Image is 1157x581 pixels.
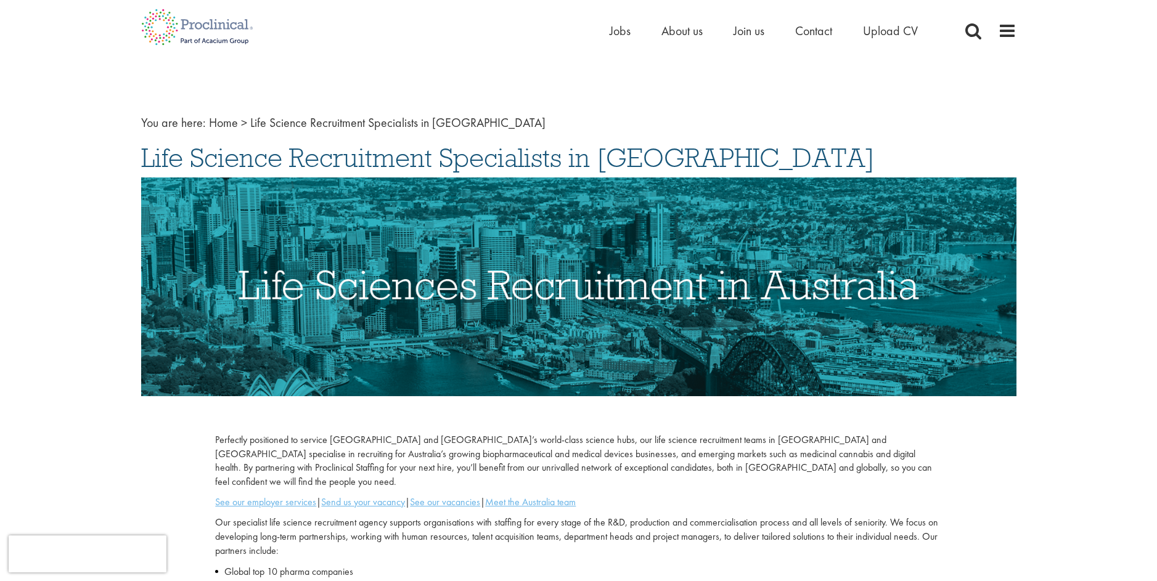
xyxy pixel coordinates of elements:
span: > [241,115,247,131]
p: | | | [215,495,941,510]
a: See our vacancies [410,495,480,508]
a: Join us [734,23,764,39]
a: See our employer services [215,495,316,508]
a: Jobs [610,23,631,39]
iframe: reCAPTCHA [9,535,166,572]
a: breadcrumb link [209,115,238,131]
a: About us [661,23,703,39]
a: Upload CV [863,23,918,39]
img: Life Sciences Recruitment in Australia [141,177,1016,396]
span: You are here: [141,115,206,131]
a: Meet the Australia team [485,495,576,508]
a: Contact [795,23,832,39]
li: Global top 10 pharma companies [215,564,941,579]
span: Life Science Recruitment Specialists in [GEOGRAPHIC_DATA] [141,141,875,174]
a: Send us your vacancy [321,495,405,508]
p: Our specialist life science recruitment agency supports organisations with staffing for every sta... [215,516,941,558]
p: Perfectly positioned to service [GEOGRAPHIC_DATA] and [GEOGRAPHIC_DATA]’s world-class science hub... [215,433,941,489]
span: Life Science Recruitment Specialists in [GEOGRAPHIC_DATA] [250,115,546,131]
